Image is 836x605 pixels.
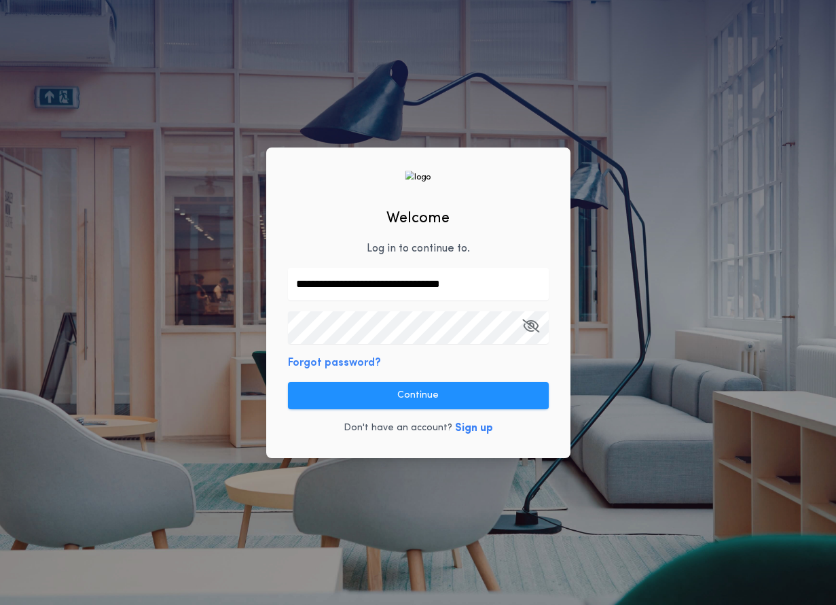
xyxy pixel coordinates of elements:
[405,171,431,184] img: logo
[288,382,549,409] button: Continue
[367,241,470,257] p: Log in to continue to .
[344,421,452,435] p: Don't have an account?
[455,420,493,436] button: Sign up
[288,355,381,371] button: Forgot password?
[386,207,450,230] h2: Welcome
